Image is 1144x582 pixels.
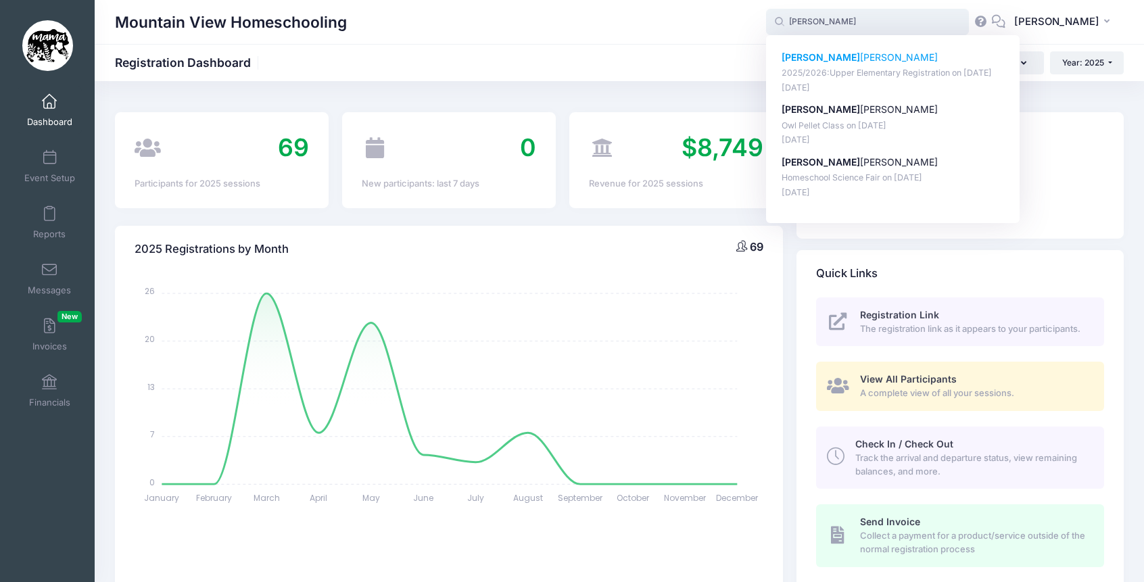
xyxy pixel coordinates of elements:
span: Registration Link [860,309,939,320]
span: A complete view of all your sessions. [860,387,1089,400]
tspan: 26 [145,285,156,297]
span: Check In / Check Out [855,438,953,450]
button: Year: 2025 [1050,51,1124,74]
a: Dashboard [18,87,82,134]
a: Financials [18,367,82,414]
strong: [PERSON_NAME] [782,51,860,63]
span: 0 [520,132,536,162]
p: [DATE] [782,82,1005,95]
a: View All Participants A complete view of all your sessions. [816,362,1104,411]
h1: Mountain View Homeschooling [115,7,347,38]
tspan: January [145,492,180,504]
tspan: September [558,492,603,504]
p: [PERSON_NAME] [782,103,1005,117]
span: The registration link as it appears to your participants. [860,322,1089,336]
tspan: July [467,492,484,504]
span: 69 [750,240,763,253]
span: Reports [33,228,66,240]
tspan: August [513,492,543,504]
p: 2025/2026:Upper Elementary Registration on [DATE] [782,67,1005,80]
strong: [PERSON_NAME] [782,156,860,168]
span: Financials [29,397,70,408]
span: $8,749 [682,132,763,162]
span: Dashboard [27,116,72,128]
p: [DATE] [782,187,1005,199]
a: Registration Link The registration link as it appears to your participants. [816,297,1104,347]
a: Messages [18,255,82,302]
span: View All Participants [860,373,957,385]
span: New [57,311,82,322]
span: 69 [278,132,309,162]
tspan: June [413,492,433,504]
p: [DATE] [782,134,1005,147]
h1: Registration Dashboard [115,55,262,70]
tspan: May [362,492,380,504]
strong: [PERSON_NAME] [782,103,860,115]
input: Search by First Name, Last Name, or Email... [766,9,969,36]
tspan: 13 [148,381,156,392]
tspan: 0 [150,476,156,487]
span: Event Setup [24,172,75,184]
tspan: March [254,492,280,504]
div: Participants for 2025 sessions [135,177,309,191]
tspan: 7 [151,429,156,440]
button: [PERSON_NAME] [1005,7,1124,38]
span: Track the arrival and departure status, view remaining balances, and more. [855,452,1089,478]
p: Owl Pellet Class on [DATE] [782,120,1005,132]
p: Homeschool Science Fair on [DATE] [782,172,1005,185]
tspan: February [196,492,232,504]
h4: Quick Links [816,254,878,293]
tspan: December [717,492,759,504]
span: Invoices [32,341,67,352]
p: [PERSON_NAME] [782,155,1005,170]
img: Mountain View Homeschooling [22,20,73,71]
a: Reports [18,199,82,246]
a: Check In / Check Out Track the arrival and departure status, view remaining balances, and more. [816,427,1104,489]
div: New participants: last 7 days [362,177,536,191]
span: Messages [28,285,71,296]
tspan: 20 [145,333,156,345]
span: Year: 2025 [1062,57,1104,68]
span: [PERSON_NAME] [1014,14,1099,29]
a: Event Setup [18,143,82,190]
p: [PERSON_NAME] [782,51,1005,65]
tspan: October [617,492,650,504]
span: Collect a payment for a product/service outside of the normal registration process [860,529,1089,556]
tspan: April [310,492,328,504]
div: Revenue for 2025 sessions [589,177,763,191]
tspan: November [664,492,707,504]
h4: 2025 Registrations by Month [135,230,289,268]
a: Send Invoice Collect a payment for a product/service outside of the normal registration process [816,504,1104,566]
a: InvoicesNew [18,311,82,358]
span: Send Invoice [860,516,920,527]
